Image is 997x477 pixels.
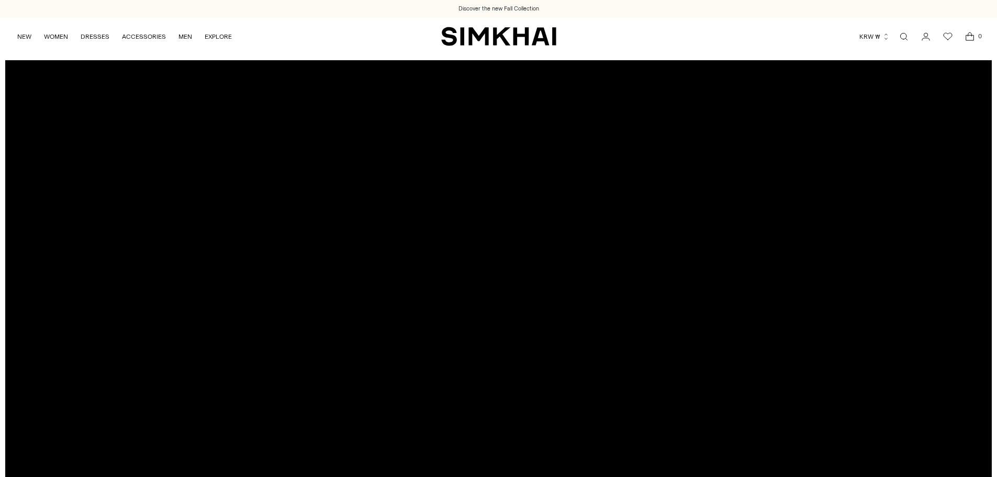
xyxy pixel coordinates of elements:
[893,26,914,47] a: Open search modal
[122,25,166,48] a: ACCESSORIES
[959,26,980,47] a: Open cart modal
[44,25,68,48] a: WOMEN
[17,25,31,48] a: NEW
[205,25,232,48] a: EXPLORE
[178,25,192,48] a: MEN
[937,26,958,47] a: Wishlist
[975,31,984,41] span: 0
[859,25,890,48] button: KRW ₩
[458,5,539,13] a: Discover the new Fall Collection
[441,26,556,47] a: SIMKHAI
[915,26,936,47] a: Go to the account page
[81,25,109,48] a: DRESSES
